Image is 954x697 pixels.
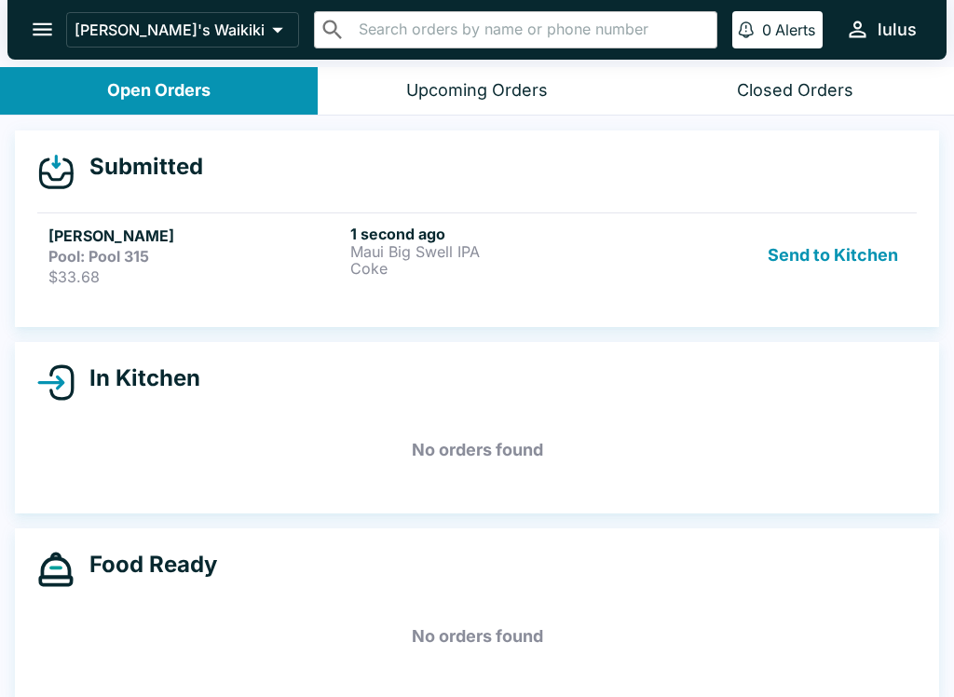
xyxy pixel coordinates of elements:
button: Send to Kitchen [760,225,906,286]
h4: Submitted [75,153,203,181]
h6: 1 second ago [350,225,645,243]
div: Open Orders [107,80,211,102]
div: lulus [878,19,917,41]
div: Upcoming Orders [406,80,548,102]
p: 0 [762,20,771,39]
h5: [PERSON_NAME] [48,225,343,247]
a: [PERSON_NAME]Pool: Pool 315$33.681 second agoMaui Big Swell IPACokeSend to Kitchen [37,212,917,297]
button: lulus [838,9,924,49]
button: [PERSON_NAME]'s Waikiki [66,12,299,48]
p: Alerts [775,20,815,39]
button: open drawer [19,6,66,53]
p: Maui Big Swell IPA [350,243,645,260]
p: [PERSON_NAME]'s Waikiki [75,20,265,39]
h4: Food Ready [75,551,217,579]
h4: In Kitchen [75,364,200,392]
input: Search orders by name or phone number [353,17,709,43]
strong: Pool: Pool 315 [48,247,149,266]
p: Coke [350,260,645,277]
div: Closed Orders [737,80,853,102]
h5: No orders found [37,603,917,670]
h5: No orders found [37,417,917,484]
p: $33.68 [48,267,343,286]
